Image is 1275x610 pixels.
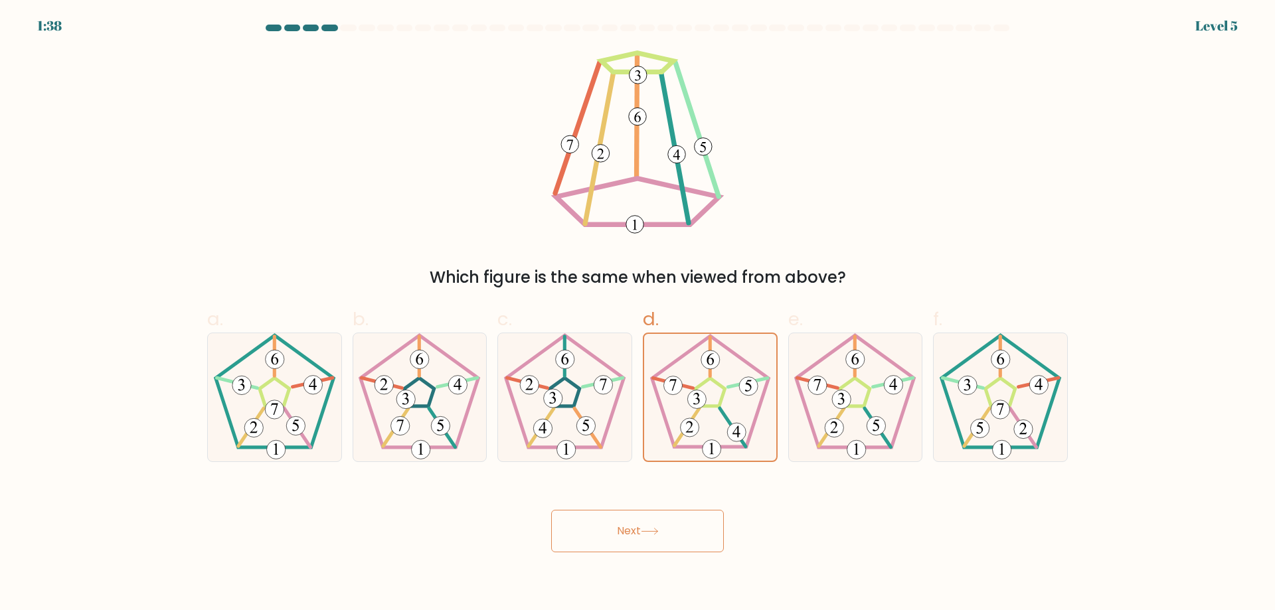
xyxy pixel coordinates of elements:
div: Level 5 [1195,16,1238,36]
div: Which figure is the same when viewed from above? [215,266,1060,289]
div: 1:38 [37,16,62,36]
span: e. [788,306,803,332]
span: c. [497,306,512,332]
span: b. [353,306,369,332]
span: d. [643,306,659,332]
span: f. [933,306,942,332]
span: a. [207,306,223,332]
button: Next [551,510,724,552]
